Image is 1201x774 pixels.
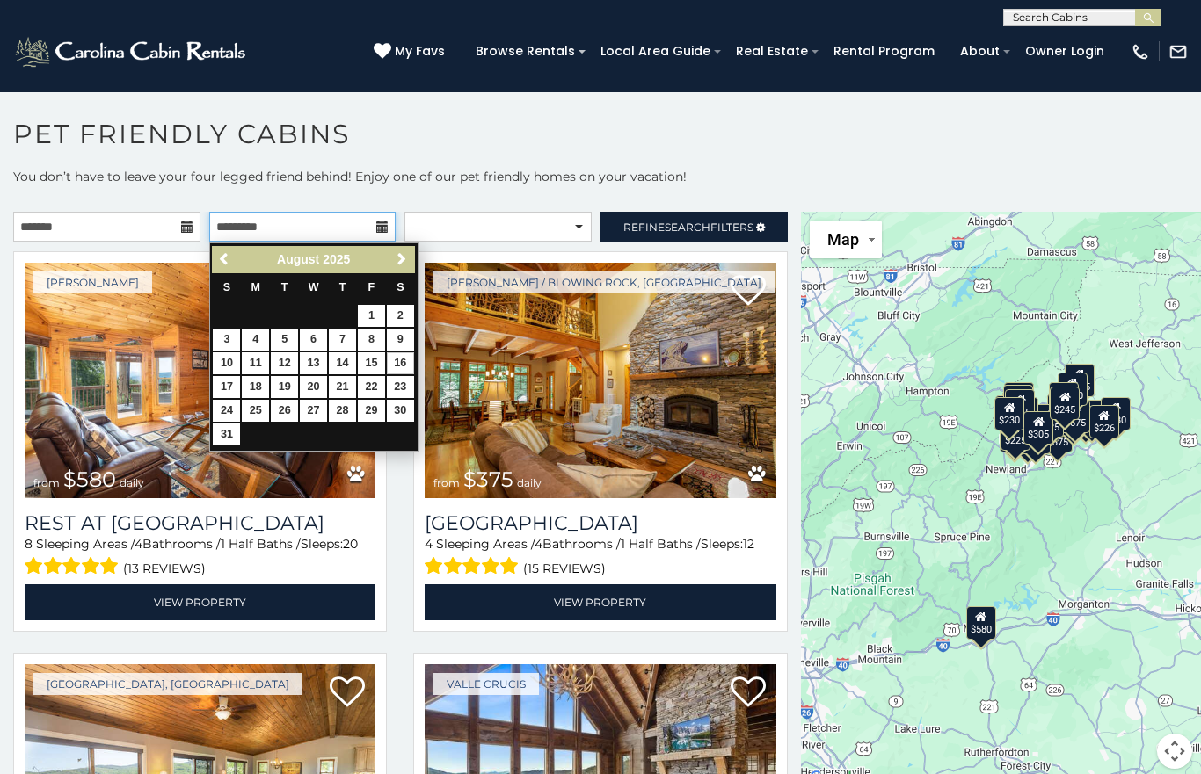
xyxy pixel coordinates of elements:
a: Rental Program [825,38,943,65]
span: from [433,476,460,489]
a: RefineSearchFilters [600,212,788,242]
a: Previous [214,249,236,271]
span: Refine Filters [623,221,753,234]
img: Rest at Mountain Crest [25,263,375,498]
a: 28 [329,400,356,422]
a: My Favs [374,42,449,61]
span: (13 reviews) [123,557,206,580]
a: 17 [213,376,240,398]
span: Saturday [397,281,404,293]
a: Mountain Song Lodge from $375 daily [425,263,775,498]
img: Mountain Song Lodge [425,263,775,498]
a: 23 [387,376,414,398]
span: Next [395,252,409,266]
a: 12 [271,352,298,374]
a: 4 [242,329,269,351]
div: $320 [1058,373,1088,406]
span: 4 [535,536,542,552]
a: 22 [358,376,385,398]
span: Thursday [339,281,346,293]
span: Tuesday [281,281,288,293]
span: Map [827,230,859,249]
a: 19 [271,376,298,398]
img: phone-regular-white.png [1131,42,1150,61]
span: 1 Half Baths / [221,536,301,552]
a: 1 [358,305,385,327]
a: 29 [358,400,385,422]
div: $380 [1077,400,1107,433]
h3: Rest at Mountain Crest [25,511,375,535]
span: Sunday [223,281,230,293]
span: daily [120,476,144,489]
div: $360 [1049,382,1079,416]
span: from [33,476,60,489]
a: 31 [213,423,240,445]
a: Browse Rentals [467,38,584,65]
a: View Property [25,584,375,620]
a: Valle Crucis [433,673,539,695]
span: Friday [368,281,375,293]
a: About [951,38,1008,65]
a: 15 [358,352,385,374]
div: $230 [994,397,1024,430]
a: Owner Login [1016,38,1113,65]
a: [PERSON_NAME] [33,271,152,293]
span: $375 [463,467,513,492]
img: White-1-2.png [13,34,251,69]
div: $525 [1065,364,1095,397]
a: Next [391,249,413,271]
a: 21 [329,376,356,398]
a: 3 [213,329,240,351]
div: $451 [1047,394,1077,427]
a: Real Estate [727,38,817,65]
a: 7 [329,329,356,351]
span: My Favs [395,42,445,61]
a: Rest at Mountain Crest from $580 daily [25,263,375,498]
a: View Property [425,584,775,620]
button: Map camera controls [1157,734,1192,769]
span: 20 [343,536,358,552]
a: 25 [242,400,269,422]
span: daily [517,476,542,489]
a: Rest at [GEOGRAPHIC_DATA] [25,511,375,535]
div: $580 [966,606,996,640]
span: Search [665,221,710,234]
a: 24 [213,400,240,422]
a: 9 [387,329,414,351]
div: $245 [1006,389,1036,423]
div: $325 [1004,382,1034,416]
a: Local Area Guide [592,38,719,65]
div: Sleeping Areas / Bathrooms / Sleeps: [425,535,775,580]
a: [GEOGRAPHIC_DATA] [425,511,775,535]
h3: Mountain Song Lodge [425,511,775,535]
div: $305 [1023,411,1053,445]
span: $580 [63,467,116,492]
span: 12 [743,536,754,552]
button: Change map style [810,221,882,258]
a: 10 [213,352,240,374]
a: 8 [358,329,385,351]
a: 16 [387,352,414,374]
div: $225 [1001,417,1030,451]
a: [PERSON_NAME] / Blowing Rock, [GEOGRAPHIC_DATA] [433,271,775,293]
span: 4 [425,536,433,552]
span: 4 [135,536,142,552]
span: Wednesday [309,281,319,293]
div: $226 [1089,405,1119,438]
a: 11 [242,352,269,374]
a: [GEOGRAPHIC_DATA], [GEOGRAPHIC_DATA] [33,673,302,695]
a: Add to favorites [731,675,766,712]
span: 2025 [323,252,350,266]
a: 30 [387,400,414,422]
a: 6 [300,329,327,351]
div: $245 [1051,387,1081,420]
a: 20 [300,376,327,398]
div: Sleeping Areas / Bathrooms / Sleeps: [25,535,375,580]
a: 26 [271,400,298,422]
span: Previous [218,252,232,266]
span: August [277,252,319,266]
span: 8 [25,536,33,552]
span: (15 reviews) [523,557,606,580]
a: 2 [387,305,414,327]
a: Add to favorites [330,675,365,712]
